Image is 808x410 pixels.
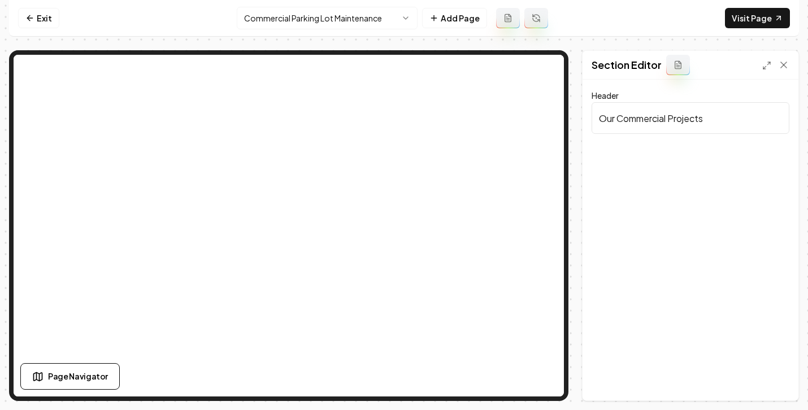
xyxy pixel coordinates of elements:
[592,102,789,134] input: Header
[592,57,662,73] h2: Section Editor
[422,8,487,28] button: Add Page
[524,8,548,28] button: Regenerate page
[48,370,108,382] span: Page Navigator
[592,90,619,101] label: Header
[18,8,59,28] a: Exit
[496,8,520,28] button: Add admin page prompt
[20,363,120,390] button: Page Navigator
[666,55,690,75] button: Add admin section prompt
[725,8,790,28] a: Visit Page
